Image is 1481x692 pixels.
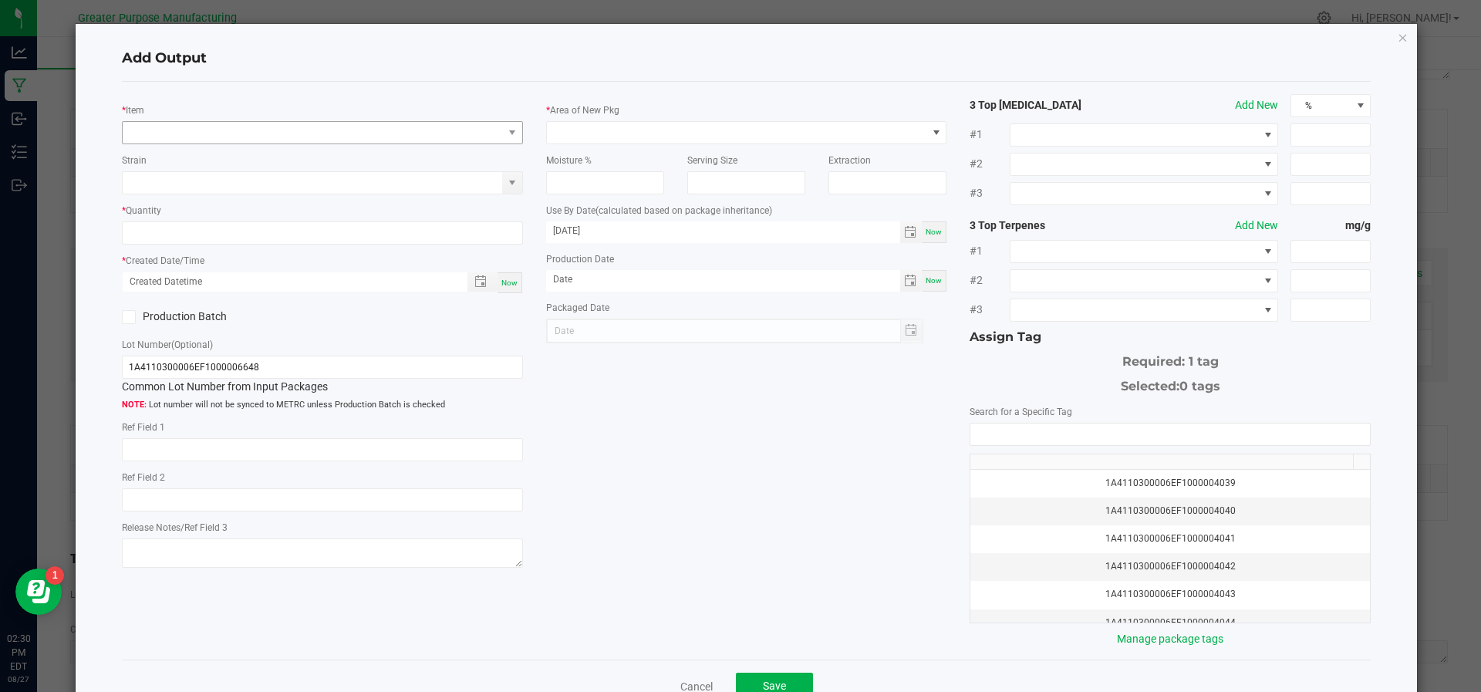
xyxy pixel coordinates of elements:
[467,272,498,292] span: Toggle popup
[1010,123,1278,147] span: NO DATA FOUND
[1010,240,1278,263] span: NO DATA FOUND
[546,270,900,289] input: Date
[122,420,165,434] label: Ref Field 1
[1010,153,1278,176] span: NO DATA FOUND
[980,616,1361,630] div: 1A4110300006EF1000004044
[1010,182,1278,205] span: NO DATA FOUND
[595,205,772,216] span: (calculated based on package inheritance)
[122,399,523,412] span: Lot number will not be synced to METRC unless Production Batch is checked
[900,270,923,292] span: Toggle calendar
[970,371,1371,396] div: Selected:
[1010,269,1278,292] span: NO DATA FOUND
[15,569,62,615] iframe: Resource center
[926,228,942,236] span: Now
[970,97,1130,113] strong: 3 Top [MEDICAL_DATA]
[980,559,1361,574] div: 1A4110300006EF1000004042
[546,154,592,167] label: Moisture %
[970,127,1010,143] span: #1
[1235,97,1278,113] button: Add New
[970,346,1371,371] div: Required: 1 tag
[546,252,614,266] label: Production Date
[122,471,165,484] label: Ref Field 2
[970,328,1371,346] div: Assign Tag
[122,154,147,167] label: Strain
[970,218,1130,234] strong: 3 Top Terpenes
[980,476,1361,491] div: 1A4110300006EF1000004039
[828,154,871,167] label: Extraction
[171,339,213,350] span: (Optional)
[126,103,144,117] label: Item
[550,103,619,117] label: Area of New Pkg
[122,309,311,325] label: Production Batch
[1179,379,1220,393] span: 0 tags
[1010,299,1278,322] span: NO DATA FOUND
[980,532,1361,546] div: 1A4110300006EF1000004041
[501,278,518,287] span: Now
[46,566,64,585] iframe: Resource center unread badge
[122,338,213,352] label: Lot Number
[1291,95,1351,116] span: %
[126,254,204,268] label: Created Date/Time
[122,356,523,395] div: Common Lot Number from Input Packages
[1235,218,1278,234] button: Add New
[126,204,161,218] label: Quantity
[980,504,1361,518] div: 1A4110300006EF1000004040
[122,49,1371,69] h4: Add Output
[970,243,1010,259] span: #1
[546,204,772,218] label: Use By Date
[123,272,451,292] input: Created Datetime
[970,156,1010,172] span: #2
[122,121,523,144] span: NO DATA FOUND
[926,276,942,285] span: Now
[1290,218,1371,234] strong: mg/g
[970,272,1010,289] span: #2
[1117,633,1223,645] a: Manage package tags
[970,302,1010,318] span: #3
[763,680,786,692] span: Save
[687,154,737,167] label: Serving Size
[970,185,1010,201] span: #3
[122,521,228,535] label: Release Notes/Ref Field 3
[546,301,609,315] label: Packaged Date
[980,587,1361,602] div: 1A4110300006EF1000004043
[900,221,923,243] span: Toggle calendar
[970,405,1072,419] label: Search for a Specific Tag
[546,221,900,241] input: Date
[970,424,1370,445] input: NO DATA FOUND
